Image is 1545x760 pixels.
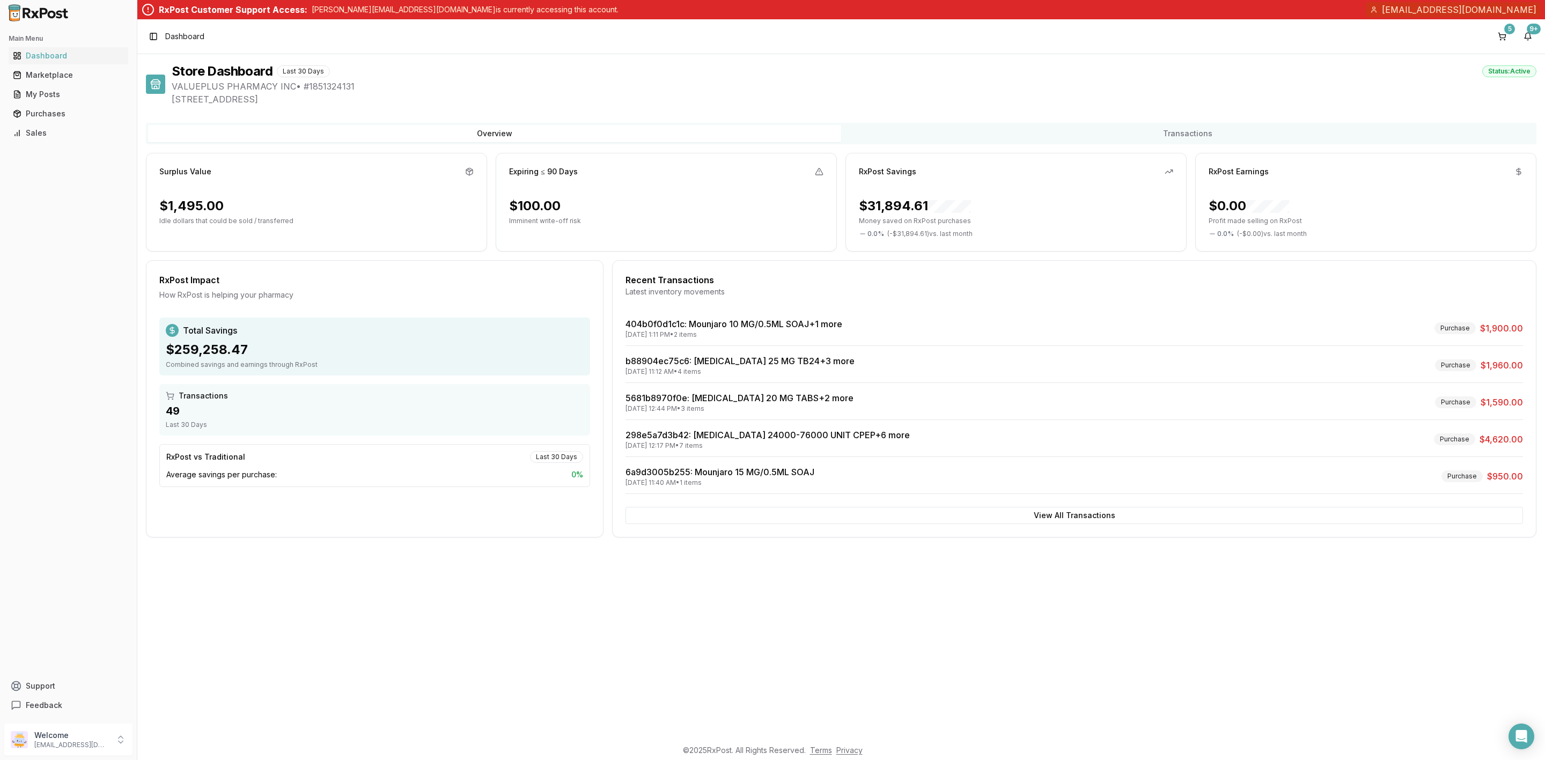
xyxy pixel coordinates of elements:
[4,4,73,21] img: RxPost Logo
[172,93,1536,106] span: [STREET_ADDRESS]
[626,404,854,413] div: [DATE] 12:44 PM • 3 items
[887,230,973,238] span: ( - $31,894.61 ) vs. last month
[13,128,124,138] div: Sales
[626,467,814,477] a: 6a9d3005b255: Mounjaro 15 MG/0.5ML SOAJ
[13,89,124,100] div: My Posts
[1237,230,1307,238] span: ( - $0.00 ) vs. last month
[626,393,854,403] a: 5681b8970f0e: [MEDICAL_DATA] 20 MG TABS+2 more
[34,730,109,741] p: Welcome
[509,166,578,177] div: Expiring ≤ 90 Days
[1480,433,1523,446] span: $4,620.00
[172,63,273,80] h1: Store Dashboard
[1527,24,1541,34] div: 9+
[166,420,584,429] div: Last 30 Days
[4,676,133,696] button: Support
[626,286,1523,297] div: Latest inventory movements
[4,86,133,103] button: My Posts
[626,356,855,366] a: b88904ec75c6: [MEDICAL_DATA] 25 MG TB24+3 more
[183,324,237,337] span: Total Savings
[1482,65,1536,77] div: Status: Active
[1434,433,1475,445] div: Purchase
[13,50,124,61] div: Dashboard
[9,46,128,65] a: Dashboard
[626,441,910,450] div: [DATE] 12:17 PM • 7 items
[26,700,62,711] span: Feedback
[4,696,133,715] button: Feedback
[1382,3,1536,16] span: [EMAIL_ADDRESS][DOMAIN_NAME]
[1435,396,1476,408] div: Purchase
[4,124,133,142] button: Sales
[9,65,128,85] a: Marketplace
[166,403,584,418] div: 49
[277,65,330,77] div: Last 30 Days
[9,85,128,104] a: My Posts
[571,469,583,480] span: 0 %
[530,451,583,463] div: Last 30 Days
[9,34,128,43] h2: Main Menu
[172,80,1536,93] span: VALUEPLUS PHARMACY INC • # 1851324131
[1217,230,1234,238] span: 0.0 %
[836,746,863,755] a: Privacy
[1487,470,1523,483] span: $950.00
[13,108,124,119] div: Purchases
[159,197,224,215] div: $1,495.00
[11,731,28,748] img: User avatar
[4,105,133,122] button: Purchases
[1209,197,1289,215] div: $0.00
[159,217,474,225] p: Idle dollars that could be sold / transferred
[34,741,109,749] p: [EMAIL_ADDRESS][DOMAIN_NAME]
[1481,359,1523,372] span: $1,960.00
[626,274,1523,286] div: Recent Transactions
[4,67,133,84] button: Marketplace
[626,367,855,376] div: [DATE] 11:12 AM • 4 items
[1209,217,1523,225] p: Profit made selling on RxPost
[312,4,619,15] p: [PERSON_NAME][EMAIL_ADDRESS][DOMAIN_NAME] is currently accessing this account.
[159,3,307,16] div: RxPost Customer Support Access:
[13,70,124,80] div: Marketplace
[626,430,910,440] a: 298e5a7d3b42: [MEDICAL_DATA] 24000-76000 UNIT CPEP+6 more
[9,104,128,123] a: Purchases
[841,125,1534,142] button: Transactions
[1493,28,1511,45] button: 5
[166,341,584,358] div: $259,258.47
[509,217,823,225] p: Imminent write-off risk
[859,217,1173,225] p: Money saved on RxPost purchases
[159,290,590,300] div: How RxPost is helping your pharmacy
[867,230,884,238] span: 0.0 %
[148,125,841,142] button: Overview
[159,166,211,177] div: Surplus Value
[509,197,561,215] div: $100.00
[859,197,971,215] div: $31,894.61
[1209,166,1269,177] div: RxPost Earnings
[626,507,1523,524] button: View All Transactions
[626,319,842,329] a: 404b0f0d1c1c: Mounjaro 10 MG/0.5ML SOAJ+1 more
[1481,396,1523,409] span: $1,590.00
[1435,359,1476,371] div: Purchase
[1434,322,1476,334] div: Purchase
[1509,724,1534,749] div: Open Intercom Messenger
[1441,470,1483,482] div: Purchase
[166,469,277,480] span: Average savings per purchase:
[165,31,204,42] span: Dashboard
[810,746,832,755] a: Terms
[1480,322,1523,335] span: $1,900.00
[165,31,204,42] nav: breadcrumb
[4,47,133,64] button: Dashboard
[1519,28,1536,45] button: 9+
[179,390,228,401] span: Transactions
[166,452,245,462] div: RxPost vs Traditional
[626,478,814,487] div: [DATE] 11:40 AM • 1 items
[1504,24,1515,34] div: 5
[159,274,590,286] div: RxPost Impact
[626,330,842,339] div: [DATE] 1:11 PM • 2 items
[9,123,128,143] a: Sales
[859,166,916,177] div: RxPost Savings
[166,360,584,369] div: Combined savings and earnings through RxPost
